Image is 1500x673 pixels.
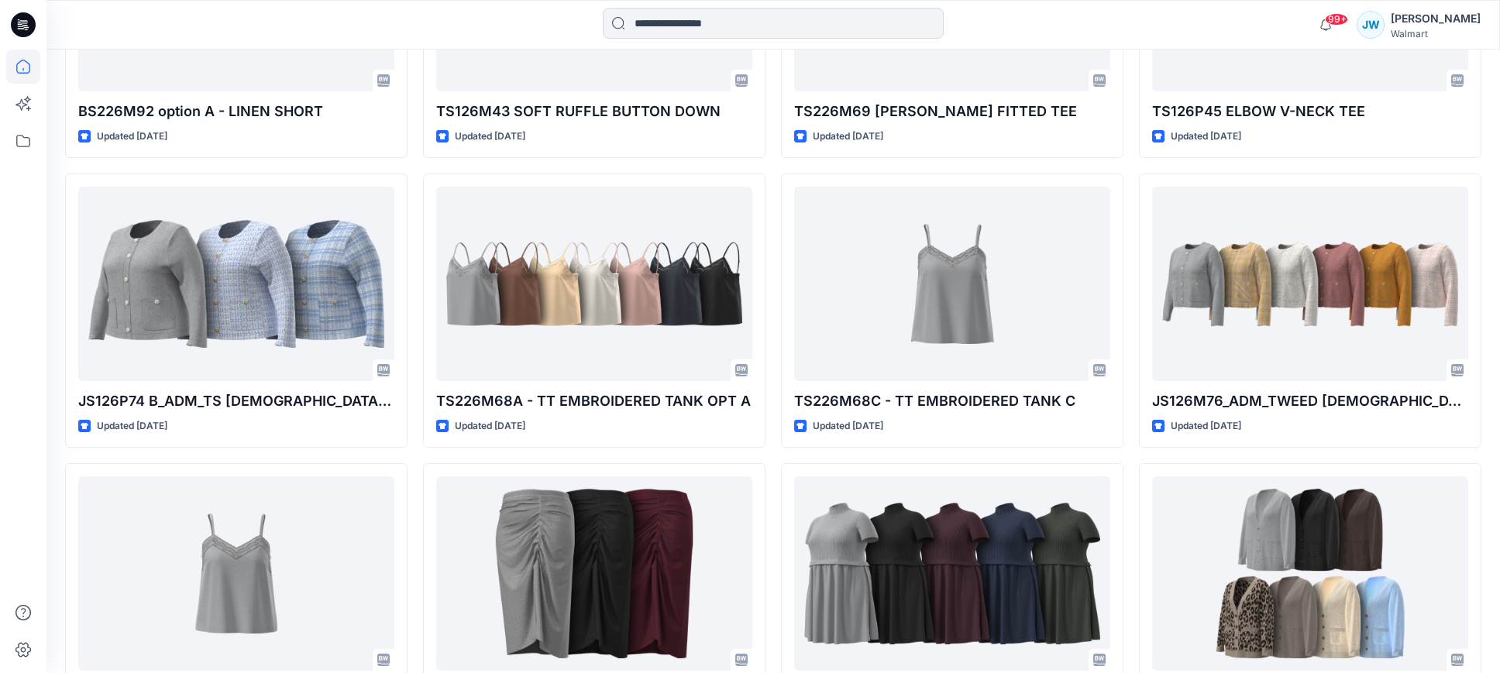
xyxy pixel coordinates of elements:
p: Updated [DATE] [1171,129,1241,145]
a: JS4513341 DEVELOPMENT-FRONT POCKET CARDIGAN 1.9.25 [1152,476,1468,671]
span: 99+ [1325,13,1348,26]
a: JS126M76_ADM_TWEED LADY LIKE JACKET (OPT A)-update [1152,187,1468,381]
p: Updated [DATE] [97,129,167,145]
div: JW [1357,11,1385,39]
a: TS226M68B - TT EMBROIDERED TANK OPT B [78,476,394,671]
a: BS425P48B VELVET MIDI SKIRT OPT B [436,476,752,671]
p: TS226M68C - TT EMBROIDERED TANK C [794,390,1110,412]
p: Updated [DATE] [1171,418,1241,434]
a: 36013256C_ADM_TWOFER SWEATER DRESS OPT C [794,476,1110,671]
a: JS126P74 B_ADM_TS LADY LIKE TWEED JACKET [78,187,394,381]
p: Updated [DATE] [813,129,883,145]
p: JS126P74 B_ADM_TS [DEMOGRAPHIC_DATA] LIKE TWEED JACKET [78,390,394,412]
p: TS226M68A - TT EMBROIDERED TANK OPT A [436,390,752,412]
p: Updated [DATE] [455,129,525,145]
p: JS126M76_ADM_TWEED [DEMOGRAPHIC_DATA] LIKE JACKET (OPT A)-update [1152,390,1468,412]
p: Updated [DATE] [455,418,525,434]
p: Updated [DATE] [813,418,883,434]
p: Updated [DATE] [97,418,167,434]
div: [PERSON_NAME] [1391,9,1481,28]
a: TS226M68C - TT EMBROIDERED TANK C [794,187,1110,381]
p: BS226M92 option A - LINEN SHORT [78,101,394,122]
p: TS126M43 SOFT RUFFLE BUTTON DOWN [436,101,752,122]
a: TS226M68A - TT EMBROIDERED TANK OPT A [436,187,752,381]
p: TS226M69 [PERSON_NAME] FITTED TEE [794,101,1110,122]
p: TS126P45 ELBOW V-NECK TEE [1152,101,1468,122]
div: Walmart [1391,28,1481,39]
